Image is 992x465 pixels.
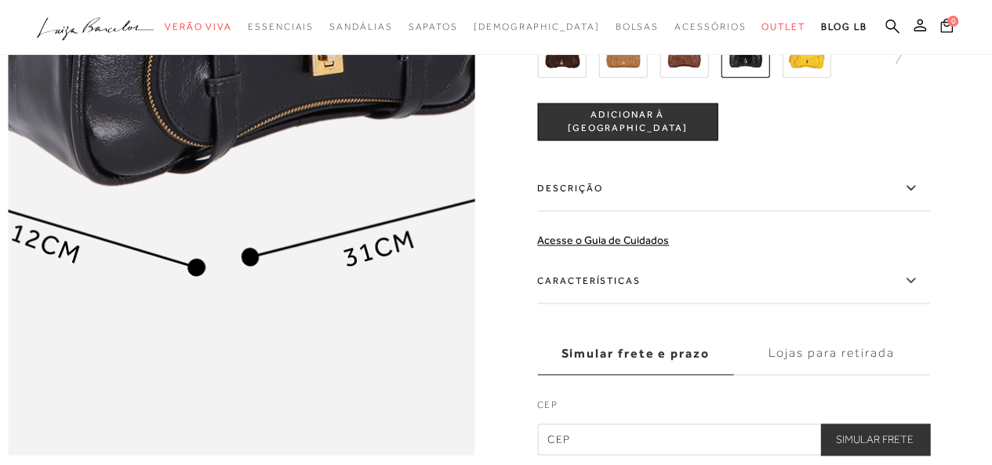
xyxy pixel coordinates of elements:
a: noSubCategoriesText [474,13,600,42]
span: Sandálias [329,21,392,32]
button: 0 [936,17,957,38]
label: Características [537,258,929,303]
span: Bolsas [615,21,659,32]
label: Simular frete e prazo [537,332,733,375]
input: CEP [537,423,929,455]
label: Lojas para retirada [733,332,929,375]
span: Acessórios [674,21,746,32]
a: categoryNavScreenReaderText [408,13,457,42]
a: categoryNavScreenReaderText [248,13,314,42]
label: CEP [537,398,929,420]
label: Descrição [537,165,929,211]
a: categoryNavScreenReaderText [615,13,659,42]
a: categoryNavScreenReaderText [165,13,232,42]
a: Acesse o Guia de Cuidados [537,234,669,246]
span: Verão Viva [165,21,232,32]
a: categoryNavScreenReaderText [761,13,805,42]
button: ADICIONAR À [GEOGRAPHIC_DATA] [537,103,718,140]
button: Simular Frete [820,423,929,455]
span: BLOG LB [821,21,867,32]
span: 0 [947,16,958,27]
span: Essenciais [248,21,314,32]
a: categoryNavScreenReaderText [329,13,392,42]
span: Outlet [761,21,805,32]
a: categoryNavScreenReaderText [674,13,746,42]
span: ADICIONAR À [GEOGRAPHIC_DATA] [538,108,717,136]
span: Sapatos [408,21,457,32]
span: [DEMOGRAPHIC_DATA] [474,21,600,32]
a: BLOG LB [821,13,867,42]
